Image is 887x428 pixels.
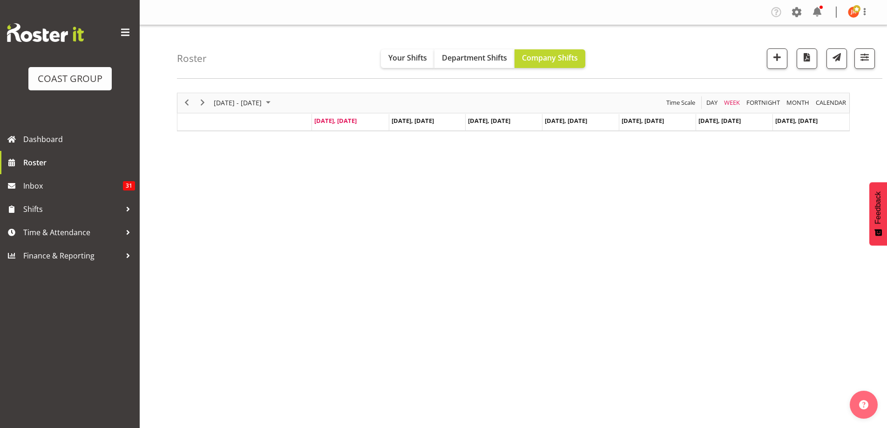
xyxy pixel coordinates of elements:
[785,97,810,109] span: Month
[797,48,817,69] button: Download a PDF of the roster according to the set date range.
[23,179,123,193] span: Inbox
[723,97,742,109] button: Timeline Week
[705,97,719,109] button: Timeline Day
[859,400,868,409] img: help-xxl-2.png
[123,181,135,190] span: 31
[848,7,859,18] img: joe-kalantakusuwan-kalantakusuwan8781.jpg
[854,48,875,69] button: Filter Shifts
[213,97,263,109] span: [DATE] - [DATE]
[698,116,741,125] span: [DATE], [DATE]
[179,93,195,113] div: previous period
[23,156,135,170] span: Roster
[23,202,121,216] span: Shifts
[7,23,84,42] img: Rosterit website logo
[869,182,887,245] button: Feedback - Show survey
[392,116,434,125] span: [DATE], [DATE]
[622,116,664,125] span: [DATE], [DATE]
[442,53,507,63] span: Department Shifts
[767,48,787,69] button: Add a new shift
[434,49,515,68] button: Department Shifts
[745,97,781,109] span: Fortnight
[545,116,587,125] span: [DATE], [DATE]
[212,97,275,109] button: August 2025
[38,72,102,86] div: COAST GROUP
[388,53,427,63] span: Your Shifts
[177,53,207,64] h4: Roster
[522,53,578,63] span: Company Shifts
[785,97,811,109] button: Timeline Month
[381,49,434,68] button: Your Shifts
[177,93,850,131] div: Timeline Week of August 11, 2025
[826,48,847,69] button: Send a list of all shifts for the selected filtered period to all rostered employees.
[705,97,718,109] span: Day
[210,93,276,113] div: August 11 - 17, 2025
[745,97,782,109] button: Fortnight
[814,97,848,109] button: Month
[468,116,510,125] span: [DATE], [DATE]
[665,97,697,109] button: Time Scale
[815,97,847,109] span: calendar
[723,97,741,109] span: Week
[23,249,121,263] span: Finance & Reporting
[181,97,193,109] button: Previous
[23,132,135,146] span: Dashboard
[314,116,357,125] span: [DATE], [DATE]
[775,116,818,125] span: [DATE], [DATE]
[195,93,210,113] div: next period
[196,97,209,109] button: Next
[665,97,696,109] span: Time Scale
[874,191,882,224] span: Feedback
[23,225,121,239] span: Time & Attendance
[515,49,585,68] button: Company Shifts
